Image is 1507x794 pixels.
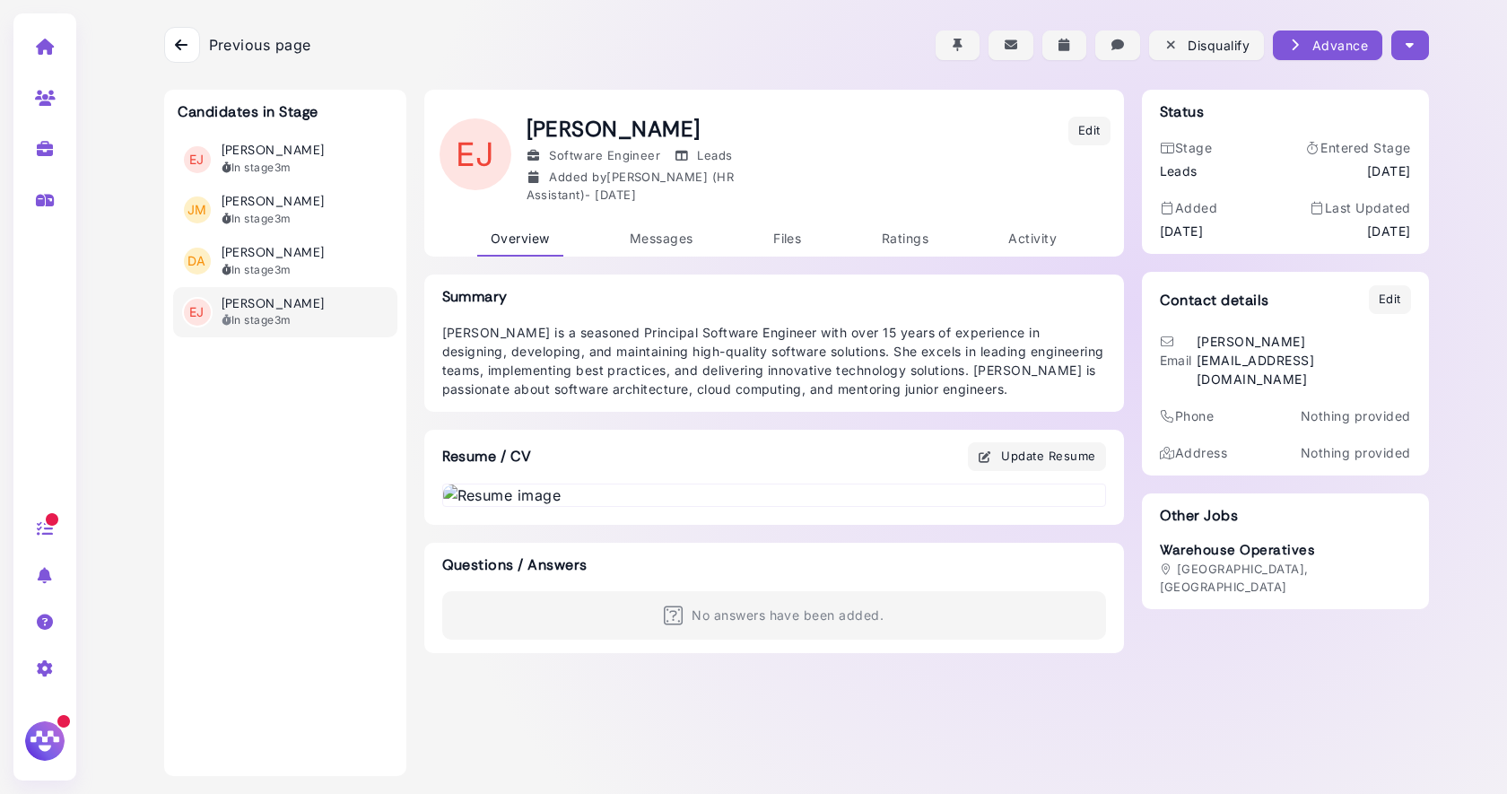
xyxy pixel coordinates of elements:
div: Entered Stage [1305,138,1411,157]
button: Update Resume [968,442,1106,471]
div: Stage [1160,138,1213,157]
div: Leads [674,147,732,165]
time: 2025-06-07T15:14:22.733Z [274,313,292,327]
div: In stage [222,211,292,227]
div: Disqualify [1163,36,1250,55]
div: Added by [PERSON_NAME] (HR Assistant) - [527,169,796,204]
div: Update Resume [978,448,1096,467]
time: 2025-06-07T15:14:32.677Z [274,212,292,225]
a: Files [760,222,814,257]
span: JM [184,196,211,223]
time: [DATE] [1160,222,1204,240]
h3: Resume / CV [424,430,550,483]
h3: Other Jobs [1160,507,1411,524]
time: Jun 07, 2025 [1367,161,1411,180]
button: Edit [1068,117,1111,145]
button: Disqualify [1149,31,1264,60]
h3: Status [1160,103,1205,120]
img: Resume image [443,484,1105,506]
span: Previous page [209,34,311,56]
div: Leads [1160,161,1213,180]
h3: [PERSON_NAME] [222,194,325,209]
span: Activity [1008,231,1057,246]
h3: [PERSON_NAME] [222,296,325,311]
a: Warehouse Operatives [GEOGRAPHIC_DATA], [GEOGRAPHIC_DATA] [1160,542,1411,596]
div: Email [1160,332,1192,388]
div: In stage [222,312,292,328]
div: Last Updated [1309,198,1410,217]
a: Messages [616,222,707,257]
a: Overview [477,222,563,257]
span: DA [184,248,211,275]
button: Advance [1273,31,1382,60]
div: Software Engineer [527,147,661,165]
span: Files [773,231,801,246]
time: [DATE] [1367,222,1411,240]
time: 2025-06-07T15:14:27.434Z [274,263,292,276]
h3: Candidates in Stage [178,103,318,120]
img: Megan [22,719,67,763]
span: Messages [630,231,693,246]
p: Nothing provided [1301,443,1411,462]
a: Previous page [164,27,311,63]
button: Edit [1369,285,1411,314]
div: Edit [1078,122,1101,140]
div: [PERSON_NAME][EMAIL_ADDRESS][DOMAIN_NAME] [1197,332,1411,388]
span: EJ [440,118,511,190]
span: EJ [184,299,211,326]
time: Jun 07, 2025 [595,188,636,202]
div: Added [1160,198,1218,217]
p: [PERSON_NAME] is a seasoned Principal Software Engineer with over 15 years of experience in desig... [442,323,1106,398]
h1: [PERSON_NAME] [527,117,796,143]
div: Phone [1160,406,1215,425]
span: EJ [184,146,211,173]
div: [GEOGRAPHIC_DATA], [GEOGRAPHIC_DATA] [1160,561,1411,596]
div: In stage [222,160,292,176]
span: Overview [491,231,550,246]
a: Ratings [868,222,942,257]
h3: [PERSON_NAME] [222,245,325,260]
h4: Warehouse Operatives [1160,542,1411,558]
a: Activity [995,222,1070,257]
p: Nothing provided [1301,406,1411,425]
span: Ratings [882,231,928,246]
time: 2025-06-07T22:53:38.987Z [274,161,292,174]
h3: [PERSON_NAME] [222,143,325,158]
div: Address [1160,443,1228,462]
h3: Questions / Answers [442,556,1106,573]
div: In stage [222,262,292,278]
h3: Summary [442,288,1106,305]
div: No answers have been added. [442,591,1106,640]
div: Advance [1287,36,1368,55]
div: Edit [1379,291,1401,309]
h3: Contact details [1160,292,1269,309]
